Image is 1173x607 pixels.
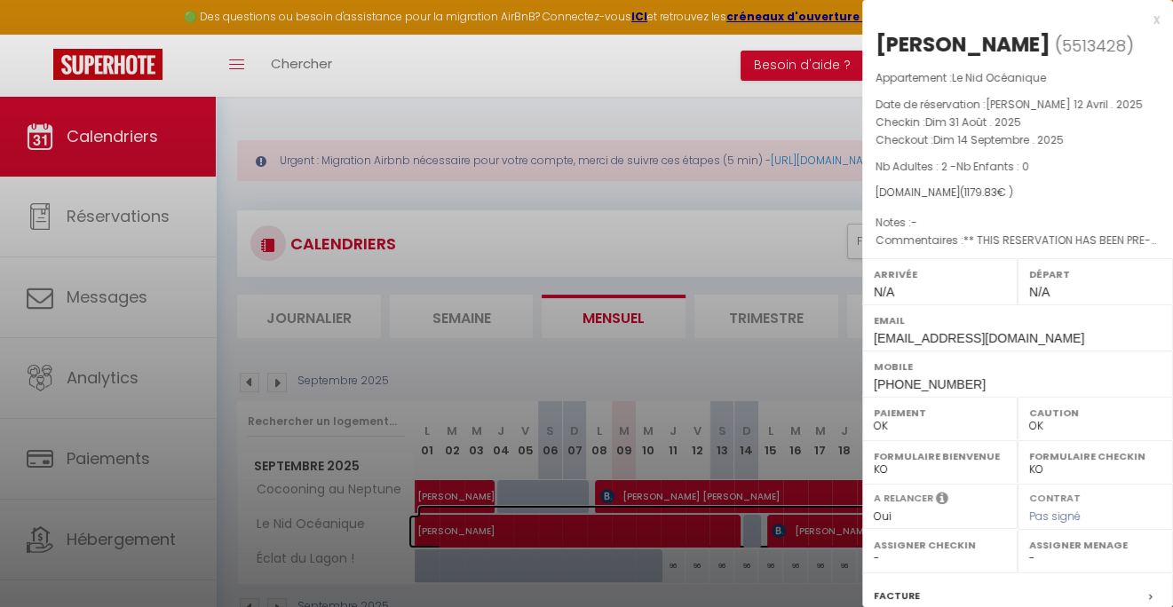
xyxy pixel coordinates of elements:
label: Paiement [874,404,1006,422]
p: Appartement : [876,69,1160,87]
p: Checkout : [876,131,1160,149]
span: - [911,215,917,230]
span: Le Nid Océanique [952,70,1046,85]
span: ( ) [1055,33,1134,58]
label: A relancer [874,491,933,506]
span: N/A [1029,285,1050,299]
label: Facture [874,587,920,605]
label: Assigner Menage [1029,536,1161,554]
label: Arrivée [874,265,1006,283]
span: Nb Enfants : 0 [956,159,1029,174]
div: [DOMAIN_NAME] [876,185,1160,201]
div: [PERSON_NAME] [876,30,1050,59]
p: Notes : [876,214,1160,232]
span: [PHONE_NUMBER] [874,377,986,391]
span: Pas signé [1029,508,1081,524]
p: Date de réservation : [876,96,1160,114]
span: Dim 14 Septembre . 2025 [933,132,1064,147]
label: Caution [1029,404,1161,422]
label: Mobile [874,358,1161,375]
span: [PERSON_NAME] 12 Avril . 2025 [986,97,1143,112]
div: x [862,9,1160,30]
label: Assigner Checkin [874,536,1006,554]
label: Formulaire Bienvenue [874,447,1006,465]
label: Départ [1029,265,1161,283]
span: N/A [874,285,894,299]
span: Dim 31 Août . 2025 [925,114,1021,130]
label: Contrat [1029,491,1081,502]
p: Commentaires : [876,232,1160,249]
span: [EMAIL_ADDRESS][DOMAIN_NAME] [874,331,1084,345]
span: Nb Adultes : 2 - [876,159,1029,174]
label: Email [874,311,1161,329]
label: Formulaire Checkin [1029,447,1161,465]
span: ( € ) [960,185,1013,200]
p: Checkin : [876,114,1160,131]
button: Ouvrir le widget de chat LiveChat [14,7,67,60]
span: 5513428 [1062,35,1126,57]
i: Sélectionner OUI si vous souhaiter envoyer les séquences de messages post-checkout [936,491,948,510]
span: 1179.83 [964,185,997,200]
